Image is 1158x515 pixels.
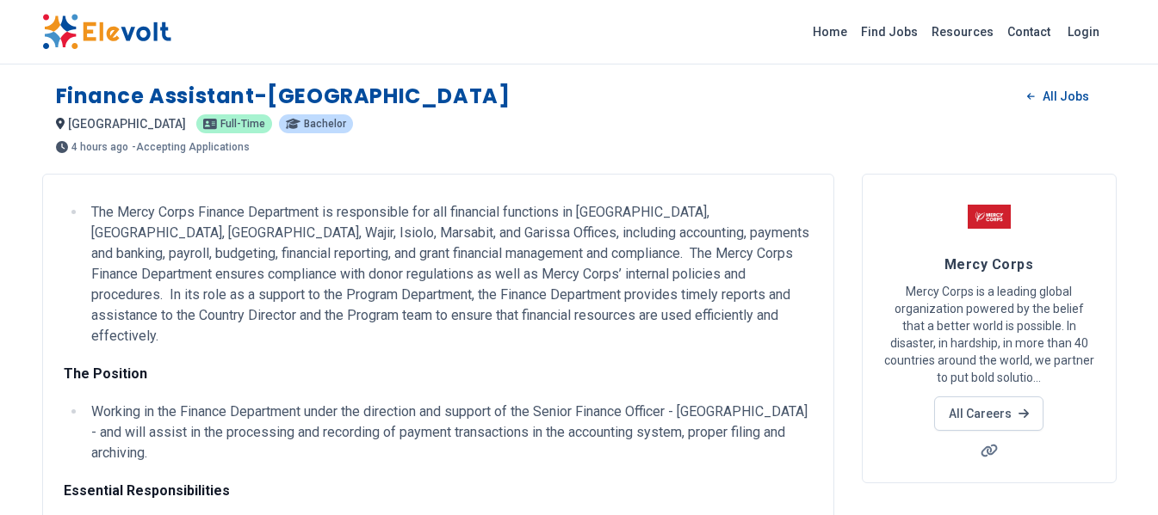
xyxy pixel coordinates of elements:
a: Home [806,18,854,46]
img: Mercy Corps [968,195,1011,238]
p: - Accepting Applications [132,142,250,152]
span: [GEOGRAPHIC_DATA] [68,117,186,131]
a: Login [1057,15,1110,49]
a: Find Jobs [854,18,925,46]
li: The Mercy Corps Finance Department is responsible for all financial functions in [GEOGRAPHIC_DATA... [86,202,813,346]
img: Elevolt [42,14,171,50]
a: Resources [925,18,1000,46]
p: Mercy Corps is a leading global organization powered by the belief that a better world is possibl... [883,283,1095,386]
span: Mercy Corps [944,256,1033,273]
strong: Essential Responsibilities [64,482,230,499]
li: Working in the Finance Department under the direction and support of the Senior Finance Officer -... [86,402,813,463]
span: Bachelor [304,119,346,129]
h1: Finance Assistant-[GEOGRAPHIC_DATA] [56,83,511,110]
a: All Jobs [1013,83,1102,109]
strong: The Position [64,365,147,382]
span: 4 hours ago [71,142,128,152]
span: Full-time [220,119,265,129]
a: Contact [1000,18,1057,46]
a: All Careers [934,396,1043,431]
